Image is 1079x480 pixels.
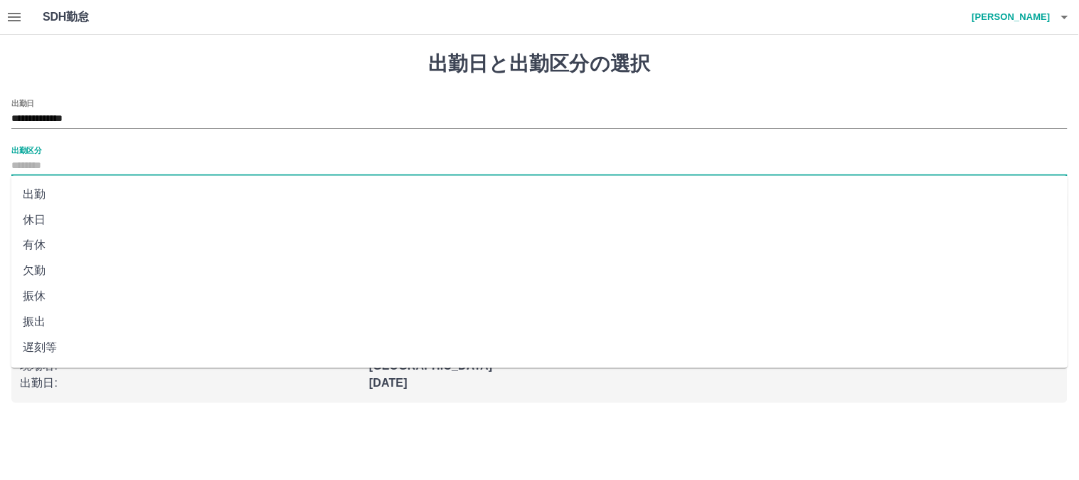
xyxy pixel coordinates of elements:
li: 休業 [11,361,1068,387]
li: 振休 [11,284,1068,310]
h1: 出勤日と出勤区分の選択 [11,52,1068,76]
li: 遅刻等 [11,335,1068,361]
li: 有休 [11,233,1068,259]
li: 欠勤 [11,259,1068,284]
li: 出勤 [11,182,1068,207]
li: 休日 [11,207,1068,233]
b: [DATE] [369,377,408,389]
label: 出勤日 [11,98,34,108]
label: 出勤区分 [11,145,41,155]
li: 振出 [11,310,1068,335]
p: 出勤日 : [20,375,361,392]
